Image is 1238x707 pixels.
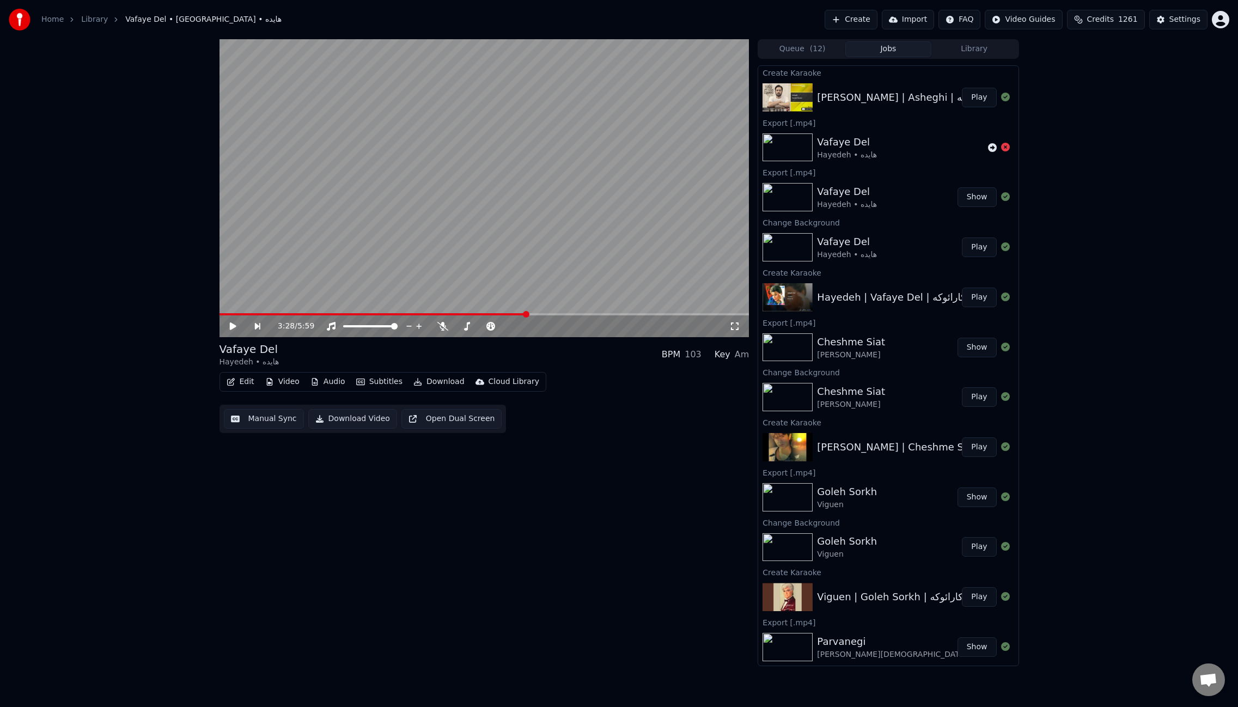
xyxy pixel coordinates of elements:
div: Change Background [758,365,1018,379]
div: Change Background [758,216,1018,229]
button: Play [962,88,996,107]
button: Play [962,537,996,557]
div: Cloud Library [489,376,539,387]
div: Parvanegi [817,634,967,649]
button: Play [962,587,996,607]
button: Edit [222,374,259,389]
button: Settings [1149,10,1207,29]
img: youka [9,9,31,31]
div: [PERSON_NAME] [817,399,885,410]
div: Goleh Sorkh [817,484,877,499]
div: Change Background [758,516,1018,529]
button: Play [962,387,996,407]
div: 103 [685,348,702,361]
button: Subtitles [352,374,407,389]
div: Vafaye Del [817,234,877,249]
div: Vafaye Del [817,184,877,199]
div: Am [735,348,749,361]
div: Viguen [817,499,877,510]
button: Download [409,374,469,389]
div: Export [.mp4] [758,615,1018,629]
button: Queue [759,41,845,57]
div: Change Background [758,666,1018,679]
button: Video Guides [985,10,1062,29]
div: Create Karaoke [758,565,1018,578]
span: Credits [1087,14,1114,25]
button: Video [261,374,304,389]
button: Create [825,10,877,29]
div: BPM [662,348,680,361]
div: / [278,321,304,332]
span: Vafaye Del • [GEOGRAPHIC_DATA] • هایده [125,14,282,25]
button: Credits1261 [1067,10,1145,29]
span: 5:59 [297,321,314,332]
div: Export [.mp4] [758,316,1018,329]
button: Import [882,10,934,29]
div: Create Karaoke [758,66,1018,79]
div: Open chat [1192,663,1225,696]
button: Open Dual Screen [401,409,502,429]
a: Home [41,14,64,25]
span: 3:28 [278,321,295,332]
div: Export [.mp4] [758,116,1018,129]
button: Play [962,288,996,307]
div: Cheshme Siat [817,334,885,350]
button: Play [962,437,996,457]
nav: breadcrumb [41,14,282,25]
div: Key [715,348,730,361]
div: Goleh Sorkh [817,534,877,549]
button: Show [958,338,997,357]
button: Audio [306,374,350,389]
button: Show [958,187,997,207]
div: Hayedeh • هایده [817,199,877,210]
button: Show [958,637,997,657]
button: Download Video [308,409,397,429]
div: Cheshme Siat [817,384,885,399]
button: Play [962,237,996,257]
span: ( 12 ) [810,44,826,54]
div: Viguen [817,549,877,560]
div: Hayedeh • هایده [817,249,877,260]
button: FAQ [938,10,980,29]
button: Library [931,41,1017,57]
div: [PERSON_NAME] [817,350,885,361]
div: [PERSON_NAME][DEMOGRAPHIC_DATA] [817,649,967,660]
div: Create Karaoke [758,416,1018,429]
span: 1261 [1118,14,1138,25]
div: [PERSON_NAME] | Cheshme Siat | [PERSON_NAME] | چشم سیات | کارائوکه [817,440,1167,455]
button: Show [958,487,997,507]
button: Manual Sync [224,409,304,429]
div: Export [.mp4] [758,166,1018,179]
div: Vafaye Del [219,342,279,357]
div: Hayedeh • هایده [817,150,877,161]
div: Export [.mp4] [758,466,1018,479]
div: Hayedeh | Vafaye Del | هایده | وفای دل | کارائوکه [817,290,1040,305]
div: Settings [1169,14,1200,25]
div: [PERSON_NAME] | Asheghi | روزبه بمانی | عاشقی | کارائوکه [817,90,1087,105]
div: Viguen | Goleh Sorkh | گل سرخ | ویگن | کارائوکه [817,589,1037,605]
div: Vafaye Del [817,135,877,150]
a: Library [81,14,108,25]
div: Hayedeh • هایده [219,357,279,368]
button: Jobs [845,41,931,57]
div: Create Karaoke [758,266,1018,279]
